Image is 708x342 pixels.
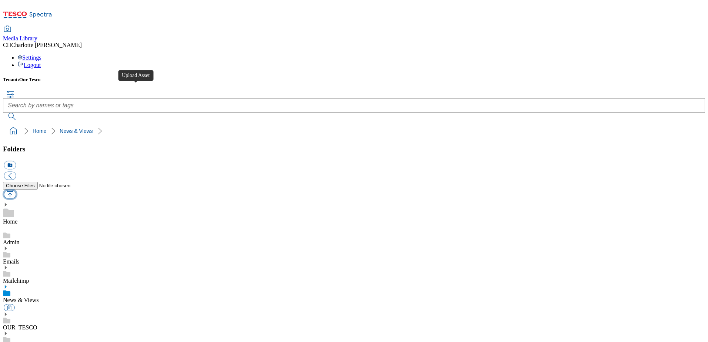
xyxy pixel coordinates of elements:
[3,124,705,138] nav: breadcrumb
[3,258,19,265] a: Emails
[3,98,705,113] input: Search by names or tags
[33,128,46,134] a: Home
[18,62,41,68] a: Logout
[3,239,19,245] a: Admin
[3,297,39,303] a: News & Views
[60,128,93,134] a: News & Views
[3,77,705,83] h5: Tenant:
[18,54,41,61] a: Settings
[19,77,41,82] span: Our Tesco
[3,218,17,225] a: Home
[3,324,37,331] a: OUR_TESCO
[3,278,29,284] a: Mailchimp
[3,42,11,48] span: CH
[3,145,705,153] h3: Folders
[3,26,37,42] a: Media Library
[7,125,19,137] a: home
[3,35,37,41] span: Media Library
[11,42,82,48] span: Charlotte [PERSON_NAME]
